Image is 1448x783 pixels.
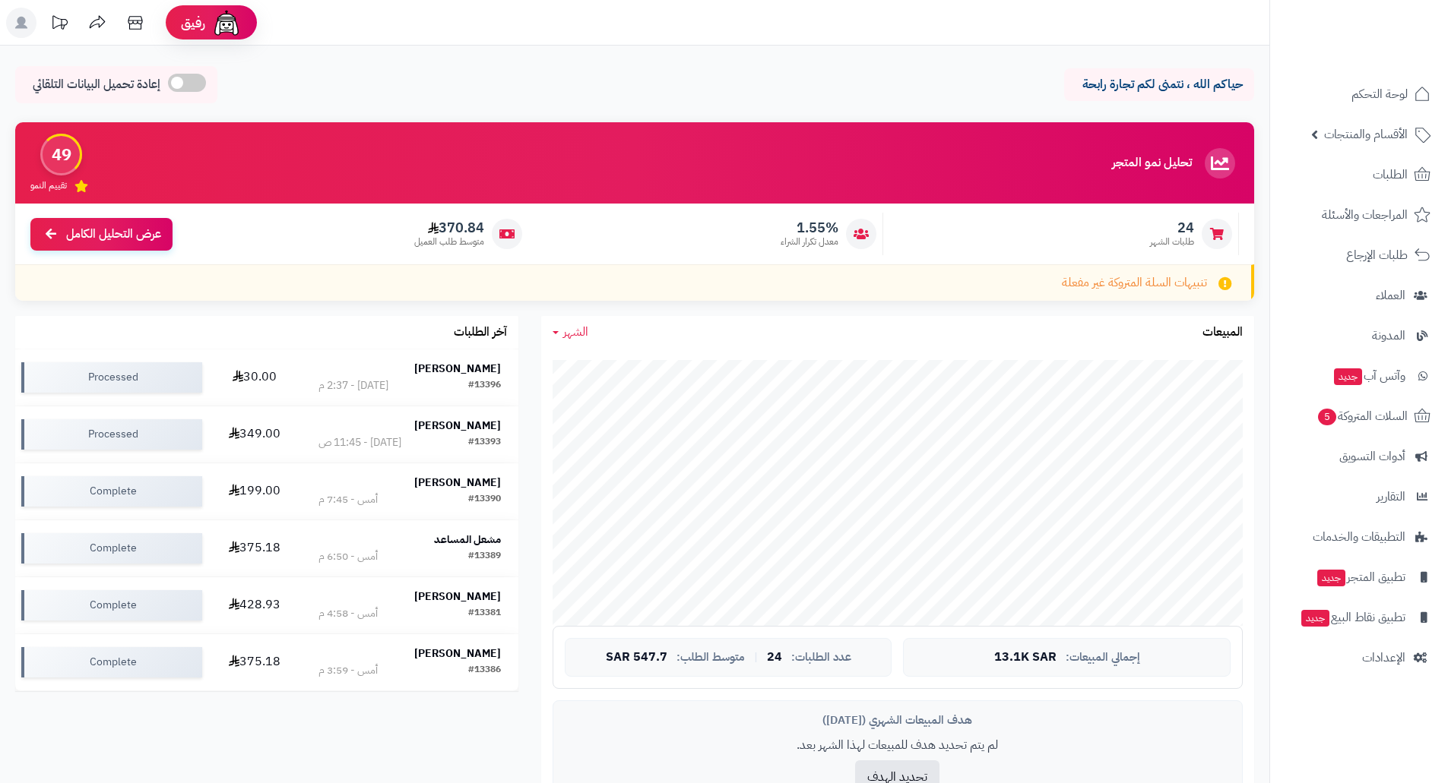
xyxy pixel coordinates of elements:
div: Complete [21,476,202,507]
a: المراجعات والأسئلة [1279,197,1439,233]
h3: آخر الطلبات [454,326,507,339]
span: عرض التحليل الكامل [66,226,161,243]
span: لوحة التحكم [1351,84,1408,105]
a: الطلبات [1279,156,1439,193]
span: إجمالي المبيعات: [1066,651,1140,664]
a: تطبيق المتجرجديد [1279,559,1439,595]
span: وآتس آب [1332,365,1405,387]
h3: المبيعات [1202,326,1243,339]
span: المدونة [1372,325,1405,346]
span: الطلبات [1373,164,1408,185]
span: 24 [767,651,782,665]
span: عدد الطلبات: [791,651,851,664]
span: جديد [1334,368,1362,385]
span: 547.7 SAR [606,651,667,665]
span: تطبيق نقاط البيع [1300,607,1405,628]
span: الأقسام والمنتجات [1324,124,1408,145]
div: #13393 [468,435,501,450]
span: الإعدادات [1362,647,1405,668]
span: متوسط طلب العميل [414,235,484,248]
div: Complete [21,647,202,677]
span: 370.84 [414,219,484,236]
div: Complete [21,590,202,620]
td: 349.00 [208,406,300,463]
div: أمس - 3:59 م [318,663,378,678]
div: أمس - 4:58 م [318,606,378,621]
a: المدونة [1279,317,1439,354]
a: تطبيق نقاط البيعجديد [1279,599,1439,636]
span: جديد [1317,570,1345,586]
div: #13396 [468,378,501,393]
td: 428.93 [208,577,300,633]
a: الشهر [553,324,588,341]
a: لوحة التحكم [1279,76,1439,112]
a: التطبيقات والخدمات [1279,519,1439,555]
div: Processed [21,362,202,393]
h3: تحليل نمو المتجر [1112,156,1192,170]
img: logo-2.png [1345,31,1434,63]
span: تنبيهات السلة المتروكة غير مفعلة [1062,274,1207,292]
td: 30.00 [208,349,300,406]
td: 375.18 [208,520,300,576]
div: أمس - 7:45 م [318,492,378,507]
span: الشهر [563,323,588,341]
strong: [PERSON_NAME] [414,418,501,434]
p: لم يتم تحديد هدف للمبيعات لهذا الشهر بعد. [565,737,1231,754]
strong: مشعل المساعد [434,532,501,548]
a: عرض التحليل الكامل [30,218,173,251]
strong: [PERSON_NAME] [414,361,501,377]
span: رفيق [181,14,205,32]
span: تطبيق المتجر [1316,567,1405,588]
span: جديد [1301,610,1329,627]
span: 1.55% [781,219,838,236]
div: Processed [21,419,202,450]
a: الإعدادات [1279,639,1439,676]
span: | [754,652,758,663]
a: أدوات التسويق [1279,438,1439,475]
span: طلبات الشهر [1150,235,1194,248]
span: متوسط الطلب: [676,651,745,664]
span: 5 [1317,409,1336,426]
td: 375.18 [208,634,300,690]
div: هدف المبيعات الشهري ([DATE]) [565,712,1231,728]
strong: [PERSON_NAME] [414,646,501,661]
div: Complete [21,533,202,564]
div: #13381 [468,606,501,621]
span: تقييم النمو [30,179,67,192]
img: ai-face.png [211,8,242,38]
div: أمس - 6:50 م [318,549,378,564]
span: طلبات الإرجاع [1346,245,1408,266]
span: أدوات التسويق [1339,446,1405,467]
div: #13386 [468,663,501,678]
div: #13389 [468,549,501,564]
p: حياكم الله ، نتمنى لكم تجارة رابحة [1076,76,1243,93]
span: السلات المتروكة [1317,406,1408,427]
strong: [PERSON_NAME] [414,589,501,605]
span: معدل تكرار الشراء [781,235,838,248]
a: تحديثات المنصة [40,8,78,42]
a: وآتس آبجديد [1279,358,1439,394]
a: العملاء [1279,277,1439,314]
div: [DATE] - 11:45 ص [318,435,401,450]
span: التقارير [1377,486,1405,507]
a: طلبات الإرجاع [1279,237,1439,273]
a: السلات المتروكة5 [1279,398,1439,434]
td: 199.00 [208,463,300,519]
span: المراجعات والأسئلة [1322,204,1408,226]
span: 13.1K SAR [994,651,1057,665]
div: #13390 [468,492,501,507]
span: 24 [1150,219,1194,236]
a: التقارير [1279,478,1439,515]
strong: [PERSON_NAME] [414,475,501,491]
div: [DATE] - 2:37 م [318,378,388,393]
span: التطبيقات والخدمات [1313,526,1405,548]
span: العملاء [1376,285,1405,306]
span: إعادة تحميل البيانات التلقائي [33,76,160,93]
